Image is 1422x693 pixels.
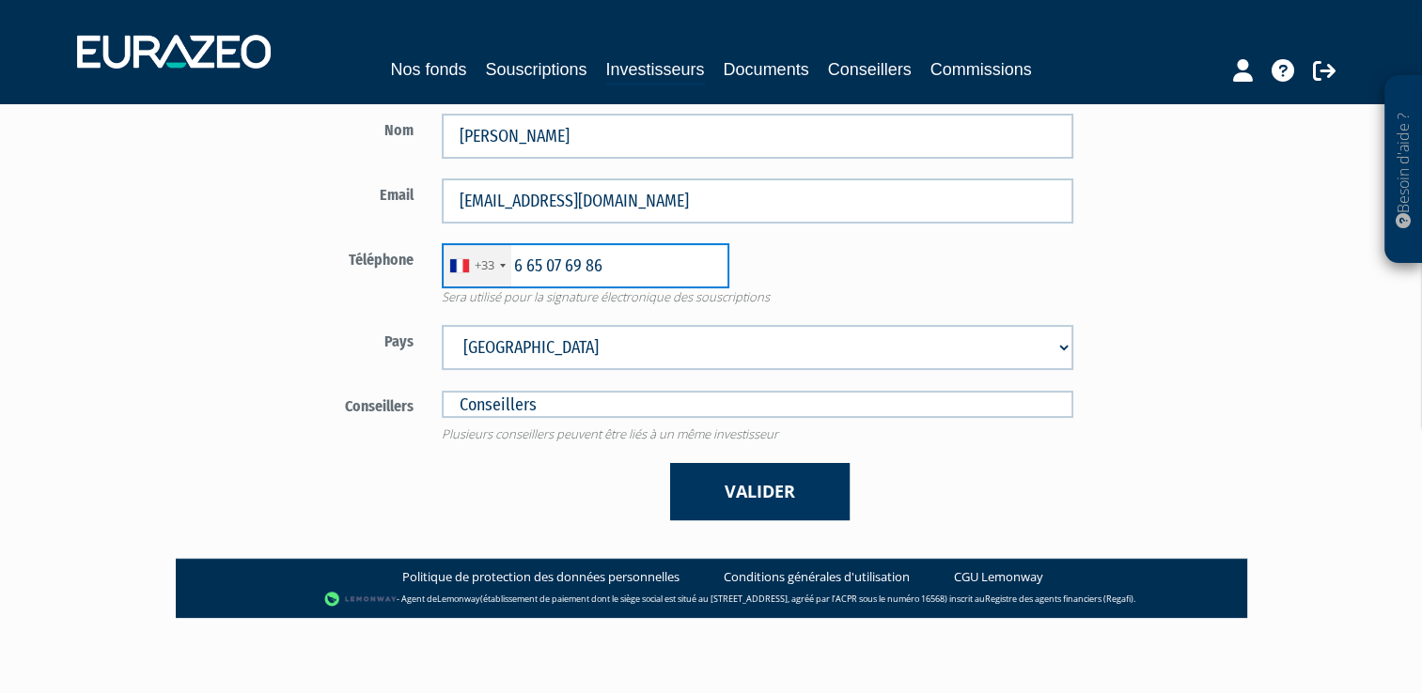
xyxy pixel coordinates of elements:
[443,244,511,287] div: France: +33
[930,56,1032,83] a: Commissions
[209,114,429,142] label: Nom
[437,592,480,604] a: Lemonway
[985,592,1133,604] a: Registre des agents financiers (Regafi)
[77,35,271,69] img: 1732889491-logotype_eurazeo_blanc_rvb.png
[954,568,1043,586] a: CGU Lemonway
[324,590,397,608] img: logo-lemonway.png
[209,178,429,207] label: Email
[390,56,466,83] a: Nos fonds
[209,325,429,353] label: Pays
[428,288,1087,306] span: Sera utilisé pour la signature électronique des souscriptions
[828,56,912,83] a: Conseillers
[724,56,809,83] a: Documents
[485,56,586,83] a: Souscriptions
[209,243,429,271] label: Téléphone
[402,568,680,586] a: Politique de protection des données personnelles
[428,425,1087,443] span: Plusieurs conseillers peuvent être liés à un même investisseur
[209,390,429,418] label: Conseillers
[475,256,494,274] div: +33
[442,243,729,288] input: 6 12 34 56 78
[724,568,910,586] a: Conditions générales d'utilisation
[605,56,704,85] a: Investisseurs
[195,590,1228,608] div: - Agent de (établissement de paiement dont le siège social est situé au [STREET_ADDRESS], agréé p...
[1393,85,1414,254] p: Besoin d'aide ?
[670,463,850,520] button: Valider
